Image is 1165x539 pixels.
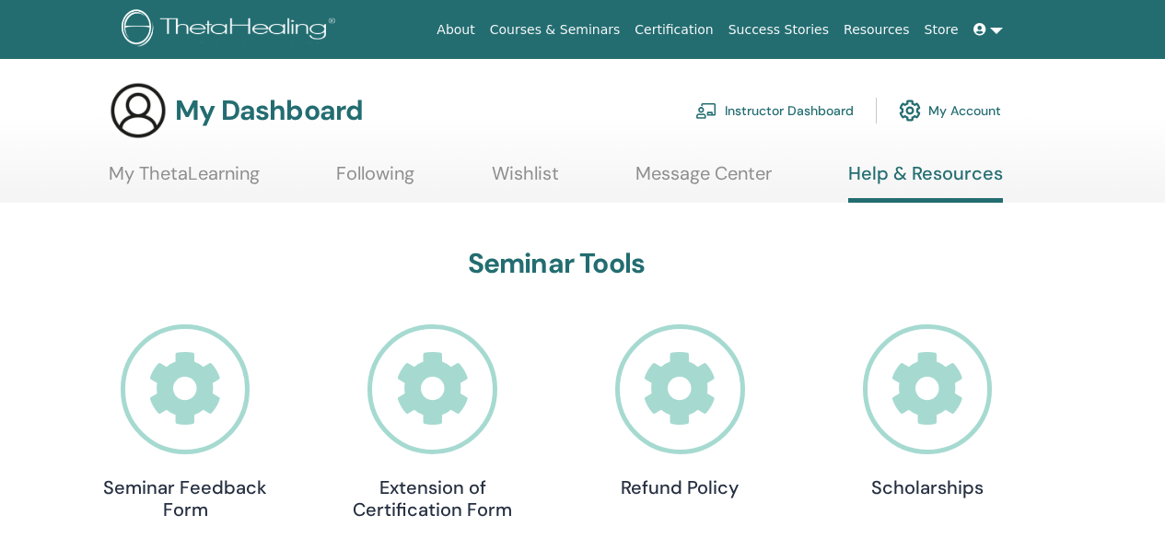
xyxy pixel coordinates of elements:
h3: My Dashboard [175,94,363,127]
a: Wishlist [492,162,559,198]
a: Message Center [635,162,772,198]
h4: Extension of Certification Form [341,476,525,521]
a: Extension of Certification Form [341,324,525,521]
a: Following [336,162,414,198]
a: Scholarships [835,324,1019,498]
a: Store [917,13,966,47]
img: logo.png [122,9,342,51]
h3: Seminar Tools [93,247,1019,280]
h4: Refund Policy [588,476,772,498]
img: chalkboard-teacher.svg [695,102,717,119]
img: generic-user-icon.jpg [109,81,168,140]
a: My Account [899,90,1001,131]
a: My ThetaLearning [109,162,260,198]
a: Certification [627,13,720,47]
a: Help & Resources [848,162,1003,203]
a: Resources [836,13,917,47]
a: About [429,13,482,47]
a: Seminar Feedback Form [93,324,277,521]
a: Success Stories [721,13,836,47]
a: Instructor Dashboard [695,90,854,131]
h4: Scholarships [835,476,1019,498]
a: Courses & Seminars [483,13,628,47]
h4: Seminar Feedback Form [93,476,277,521]
a: Refund Policy [588,324,772,498]
img: cog.svg [899,95,921,126]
